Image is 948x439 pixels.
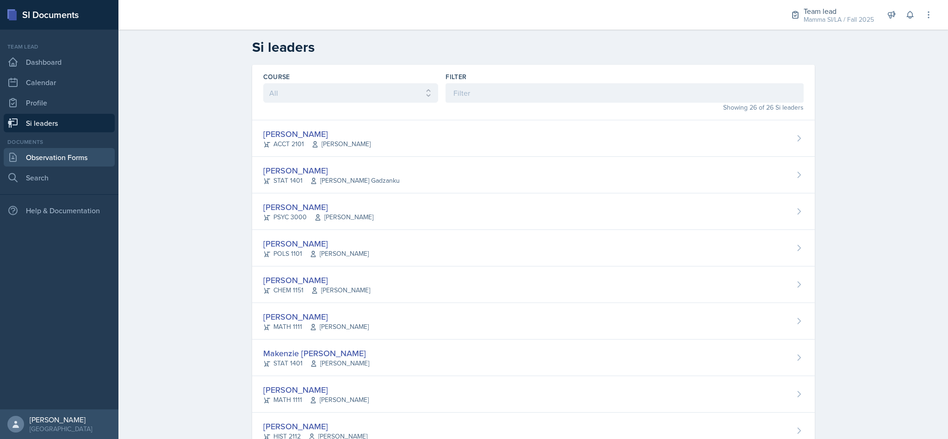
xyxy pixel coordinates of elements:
[30,415,92,424] div: [PERSON_NAME]
[4,138,115,146] div: Documents
[310,249,369,259] span: [PERSON_NAME]
[252,193,815,230] a: [PERSON_NAME] PSYC 3000[PERSON_NAME]
[263,322,369,332] div: MATH 1111
[311,285,370,295] span: [PERSON_NAME]
[314,212,373,222] span: [PERSON_NAME]
[310,395,369,405] span: [PERSON_NAME]
[263,176,400,185] div: STAT 1401
[4,93,115,112] a: Profile
[263,139,371,149] div: ACCT 2101
[446,103,803,112] div: Showing 26 of 26 Si leaders
[4,73,115,92] a: Calendar
[252,303,815,340] a: [PERSON_NAME] MATH 1111[PERSON_NAME]
[263,164,400,177] div: [PERSON_NAME]
[4,168,115,187] a: Search
[263,285,370,295] div: CHEM 1151
[252,39,815,56] h2: Si leaders
[263,274,370,286] div: [PERSON_NAME]
[263,383,369,396] div: [PERSON_NAME]
[310,322,369,332] span: [PERSON_NAME]
[4,114,115,132] a: Si leaders
[4,53,115,71] a: Dashboard
[4,148,115,167] a: Observation Forms
[252,340,815,376] a: Makenzie [PERSON_NAME] STAT 1401[PERSON_NAME]
[263,72,290,81] label: Course
[263,212,373,222] div: PSYC 3000
[804,15,874,25] div: Mamma SI/LA / Fall 2025
[446,83,803,103] input: Filter
[311,139,371,149] span: [PERSON_NAME]
[263,249,369,259] div: POLS 1101
[263,201,373,213] div: [PERSON_NAME]
[310,176,400,185] span: [PERSON_NAME] Gadzanku
[263,347,369,359] div: Makenzie [PERSON_NAME]
[310,359,369,368] span: [PERSON_NAME]
[263,128,371,140] div: [PERSON_NAME]
[252,230,815,266] a: [PERSON_NAME] POLS 1101[PERSON_NAME]
[446,72,466,81] label: Filter
[4,43,115,51] div: Team lead
[804,6,874,17] div: Team lead
[4,201,115,220] div: Help & Documentation
[252,376,815,413] a: [PERSON_NAME] MATH 1111[PERSON_NAME]
[263,395,369,405] div: MATH 1111
[252,266,815,303] a: [PERSON_NAME] CHEM 1151[PERSON_NAME]
[263,420,367,433] div: [PERSON_NAME]
[263,359,369,368] div: STAT 1401
[263,237,369,250] div: [PERSON_NAME]
[263,310,369,323] div: [PERSON_NAME]
[252,120,815,157] a: [PERSON_NAME] ACCT 2101[PERSON_NAME]
[252,157,815,193] a: [PERSON_NAME] STAT 1401[PERSON_NAME] Gadzanku
[30,424,92,433] div: [GEOGRAPHIC_DATA]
